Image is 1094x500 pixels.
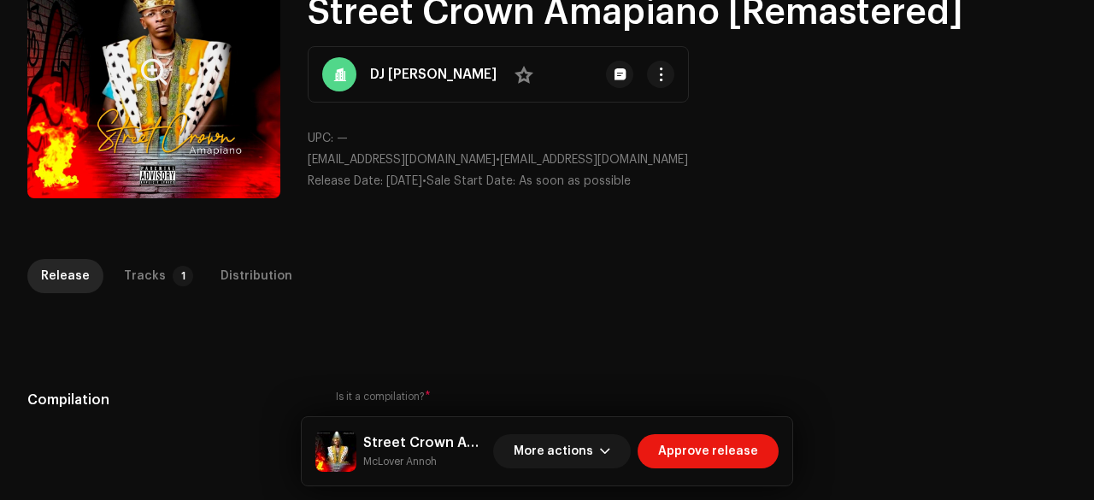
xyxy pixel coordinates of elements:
[221,259,292,293] div: Distribution
[363,432,486,453] h5: Street Crown Amapiano [Remastered]
[308,154,496,166] span: [EMAIL_ADDRESS][DOMAIN_NAME]
[308,132,333,144] span: UPC:
[336,390,758,403] label: Is it a compilation?
[315,431,356,472] img: 3a4f319d-5042-492c-8ca5-ef0464c1e76b
[27,390,309,410] h5: Compilation
[308,175,426,187] span: •
[500,154,688,166] span: [EMAIL_ADDRESS][DOMAIN_NAME]
[386,175,422,187] span: [DATE]
[638,434,779,468] button: Approve release
[658,434,758,468] span: Approve release
[493,434,631,468] button: More actions
[337,132,348,144] span: —
[363,453,486,470] small: Street Crown Amapiano [Remastered]
[308,151,1067,169] p: •
[519,175,631,187] span: As soon as possible
[370,64,497,85] strong: DJ [PERSON_NAME]
[308,175,383,187] span: Release Date:
[514,434,593,468] span: More actions
[426,175,515,187] span: Sale Start Date:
